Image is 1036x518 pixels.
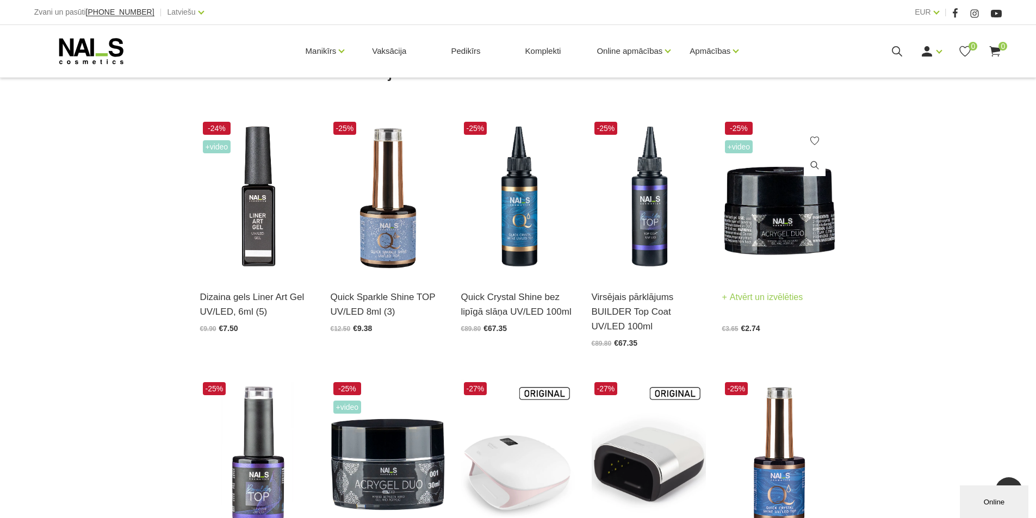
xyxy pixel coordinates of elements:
[597,29,662,73] a: Online apmācības
[219,324,238,333] span: €7.50
[722,325,739,333] span: €3.65
[725,382,748,395] span: -25%
[461,119,575,276] img: Virsējais pārklājums bez lipīgā slāņa un UV zilā pārklājuma. Nodrošina izcilu spīdumu manikīram l...
[464,382,487,395] span: -27%
[333,401,362,414] span: +Video
[200,119,314,276] img: Liner Art Gel - UV/LED dizaina gels smalku, vienmērīgu, pigmentētu līniju zīmēšanai.Lielisks palī...
[945,5,947,19] span: |
[988,45,1002,58] a: 0
[331,290,445,319] a: Quick Sparkle Shine TOP UV/LED 8ml (3)
[722,290,803,305] a: Atvērt un izvēlēties
[442,25,489,77] a: Pedikīrs
[168,5,196,18] a: Latviešu
[86,8,154,16] a: [PHONE_NUMBER]
[969,42,977,51] span: 0
[725,140,753,153] span: +Video
[333,382,362,395] span: -25%
[331,325,351,333] span: €12.50
[614,339,637,347] span: €67.35
[203,140,231,153] span: +Video
[741,324,760,333] span: €2.74
[34,5,154,19] div: Zvani un pasūti
[690,29,730,73] a: Apmācības
[722,119,836,276] img: Kas ir AKRIGELS “DUO GEL” un kādas problēmas tas risina?• Tas apvieno ērti modelējamā akrigela un...
[592,119,706,276] img: Builder Top virsējais pārklājums bez lipīgā slāņa gēllakas/gēla pārklājuma izlīdzināšanai un nost...
[160,5,162,19] span: |
[915,5,931,18] a: EUR
[461,325,481,333] span: €89.80
[461,290,575,319] a: Quick Crystal Shine bez lipīgā slāņa UV/LED 100ml
[517,25,570,77] a: Komplekti
[353,324,372,333] span: €9.38
[331,119,445,276] img: Virsējais pārklājums bez lipīgā slāņa ar mirdzuma efektu.Pieejami 3 veidi:* Starlight - ar smalkā...
[958,45,972,58] a: 0
[203,382,226,395] span: -25%
[200,290,314,319] a: Dizaina gels Liner Art Gel UV/LED, 6ml (5)
[960,483,1031,518] iframe: chat widget
[464,122,487,135] span: -25%
[594,122,618,135] span: -25%
[306,29,337,73] a: Manikīrs
[483,324,507,333] span: €67.35
[333,122,357,135] span: -25%
[592,290,706,334] a: Virsējais pārklājums BUILDER Top Coat UV/LED 100ml
[200,325,216,333] span: €9.90
[363,25,415,77] a: Vaksācija
[998,42,1007,51] span: 0
[594,382,618,395] span: -27%
[725,122,753,135] span: -25%
[203,122,231,135] span: -24%
[592,340,612,347] span: €89.80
